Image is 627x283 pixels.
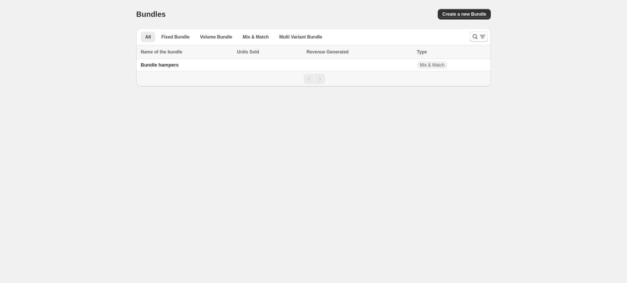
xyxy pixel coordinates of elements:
[306,48,356,56] button: Revenue Generated
[161,34,189,40] span: Fixed Bundle
[237,48,266,56] button: Units Sold
[470,31,488,42] button: Search and filter results
[420,62,444,68] span: Mix & Match
[438,9,491,19] button: Create a new Bundle
[145,34,151,40] span: All
[141,48,233,56] div: Name of the bundle
[136,71,491,86] nav: Pagination
[306,48,349,56] span: Revenue Generated
[417,48,486,56] div: Type
[200,34,232,40] span: Volume Bundle
[243,34,269,40] span: Mix & Match
[442,11,486,17] span: Create a new Bundle
[279,34,322,40] span: Multi Variant Bundle
[141,62,179,68] span: Bundle hampers
[136,10,166,19] h1: Bundles
[237,48,259,56] span: Units Sold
